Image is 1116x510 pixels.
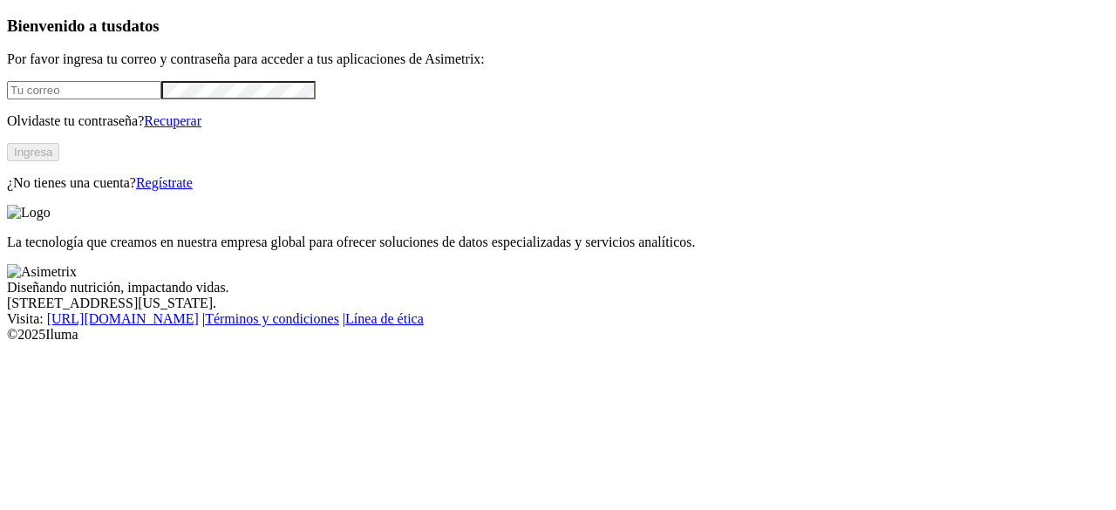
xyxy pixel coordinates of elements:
a: Términos y condiciones [205,311,339,326]
a: [URL][DOMAIN_NAME] [47,311,199,326]
img: Logo [7,205,51,221]
div: Diseñando nutrición, impactando vidas. [7,280,1109,296]
a: Regístrate [136,175,193,190]
p: La tecnología que creamos en nuestra empresa global para ofrecer soluciones de datos especializad... [7,235,1109,250]
span: datos [122,17,160,35]
div: © 2025 Iluma [7,327,1109,343]
p: Olvidaste tu contraseña? [7,113,1109,129]
h3: Bienvenido a tus [7,17,1109,36]
div: Visita : | | [7,311,1109,327]
input: Tu correo [7,81,161,99]
p: Por favor ingresa tu correo y contraseña para acceder a tus aplicaciones de Asimetrix: [7,51,1109,67]
button: Ingresa [7,143,59,161]
p: ¿No tienes una cuenta? [7,175,1109,191]
img: Asimetrix [7,264,77,280]
a: Línea de ética [345,311,424,326]
a: Recuperar [144,113,201,128]
div: [STREET_ADDRESS][US_STATE]. [7,296,1109,311]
